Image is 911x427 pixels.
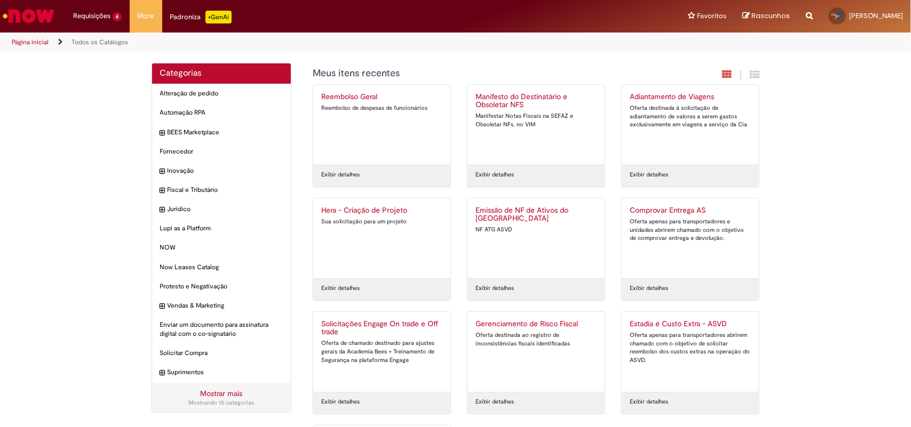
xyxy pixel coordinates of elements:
[476,171,514,179] a: Exibir detalhes
[849,11,903,20] span: [PERSON_NAME]
[476,320,597,328] h2: Gerenciamento de Risco Fiscal
[313,312,450,392] a: Solicitações Engage On trade e Off trade Oferta de chamado destinado para ajustes gerais da Acade...
[622,312,759,392] a: Estadia e Custo Extra - ASVD Oferta apenas para transportadores abrirem chamado com o objetivo de...
[160,243,283,252] span: NOW
[170,11,232,23] div: Padroniza
[321,171,360,179] a: Exibir detalhes
[321,217,442,226] div: Sua solicitação para um projeto
[476,206,597,223] h2: Emissão de NF de Ativos do ASVD
[160,301,165,312] i: expandir categoria Vendas & Marketing
[160,282,283,291] span: Protesto e Negativação
[138,11,154,21] span: More
[630,93,751,101] h2: Adiantamento de Viagens
[160,399,283,407] div: Mostrando 15 categorias
[476,398,514,406] a: Exibir detalhes
[152,257,291,277] div: Now Leases Catalog
[160,166,165,177] i: expandir categoria Inovação
[168,205,283,214] span: Jurídico
[168,128,283,137] span: BEES Marketplace
[622,198,759,278] a: Comprovar Entrega AS Oferta apenas para transportadores e unidades abrirem chamado com o objetivo...
[205,11,232,23] p: +GenAi
[321,284,360,293] a: Exibir detalhes
[742,11,790,21] a: Rascunhos
[152,296,291,316] div: expandir categoria Vendas & Marketing Vendas & Marketing
[630,284,668,293] a: Exibir detalhes
[160,128,165,139] i: expandir categoria BEES Marketplace
[630,217,751,243] div: Oferta apenas para transportadores e unidades abrirem chamado com o objetivo de comprovar entrega...
[321,339,442,364] div: Oferta de chamado destinado para ajustes gerais da Academia Bees + Treinamento de Segurança na pl...
[630,331,751,365] div: Oferta apenas para transportadores abrirem chamado com o objetivo de solicitar reembolso dos cust...
[152,315,291,344] div: Enviar um documento para assinatura digital com o co-signatário
[321,320,442,337] h2: Solicitações Engage On trade e Off trade
[73,11,110,21] span: Requisições
[160,147,283,156] span: Fornecedor
[72,38,128,46] a: Todos os Catálogos
[168,186,283,195] span: Fiscal e Tributário
[160,205,165,215] i: expandir categoria Jurídico
[630,320,751,328] h2: Estadia e Custo Extra - ASVD
[630,398,668,406] a: Exibir detalhes
[160,349,283,358] span: Solicitar Compra
[160,186,165,196] i: expandir categoria Fiscal e Tributário
[168,368,283,377] span: Suprimentos
[622,85,759,165] a: Adiantamento de Viagens Oferta destinada à solicitação de adiantamento de valores a serem gastos ...
[321,93,442,101] h2: Reembolso Geral
[152,84,291,382] ul: Categorias
[750,69,760,79] i: Exibição de grade
[113,12,122,21] span: 6
[152,180,291,200] div: expandir categoria Fiscal e Tributário Fiscal e Tributário
[152,343,291,363] div: Solicitar Compra
[160,224,283,233] span: Lupi as a Platform
[160,320,283,339] span: Enviar um documento para assinatura digital com o co-signatário
[12,38,49,46] a: Página inicial
[468,312,605,392] a: Gerenciamento de Risco Fiscal Oferta destinada ao registro de inconsistências fiscais identificadas
[152,161,291,181] div: expandir categoria Inovação Inovação
[152,219,291,238] div: Lupi as a Platform
[313,85,450,165] a: Reembolso Geral Reembolso de despesas de funcionários
[476,331,597,348] div: Oferta destinada ao registro de inconsistências fiscais identificadas
[152,238,291,257] div: NOW
[476,112,597,128] div: Manifestar Notas Fiscais na SEFAZ e Obsoletar NFs. no VIM
[313,198,450,278] a: Hera - Criação de Projeto Sua solicitação para um projeto
[630,171,668,179] a: Exibir detalhes
[152,142,291,162] div: Fornecedor
[168,166,283,175] span: Inovação
[468,198,605,278] a: Emissão de NF de Ativos do [GEOGRAPHIC_DATA] NF ATG ASVD
[160,108,283,117] span: Automação RPA
[160,89,283,98] span: Alteração de pedido
[160,69,283,78] h2: Categorias
[630,104,751,129] div: Oferta destinada à solicitação de adiantamento de valores a serem gastos exclusivamente em viagen...
[152,277,291,296] div: Protesto e Negativação
[160,263,283,272] span: Now Leases Catalog
[740,69,742,81] span: |
[152,103,291,123] div: Automação RPA
[476,225,597,234] div: NF ATG ASVD
[152,123,291,142] div: expandir categoria BEES Marketplace BEES Marketplace
[468,85,605,165] a: Manifesto do Destinatário e Obsoletar NFS Manifestar Notas Fiscais na SEFAZ e Obsoletar NFs. no VIM
[630,206,751,215] h2: Comprovar Entrega AS
[152,84,291,103] div: Alteração de pedido
[168,301,283,310] span: Vendas & Marketing
[313,68,644,79] h1: {"description":"","title":"Meus itens recentes"} Categoria
[751,11,790,21] span: Rascunhos
[152,199,291,219] div: expandir categoria Jurídico Jurídico
[160,368,165,378] i: expandir categoria Suprimentos
[476,284,514,293] a: Exibir detalhes
[321,398,360,406] a: Exibir detalhes
[321,206,442,215] h2: Hera - Criação de Projeto
[200,389,242,398] a: Mostrar mais
[697,11,726,21] span: Favoritos
[476,93,597,110] h2: Manifesto do Destinatário e Obsoletar NFS
[8,33,599,52] ul: Trilhas de página
[723,69,732,79] i: Exibição em cartão
[152,362,291,382] div: expandir categoria Suprimentos Suprimentos
[1,5,56,27] img: ServiceNow
[321,104,442,112] div: Reembolso de despesas de funcionários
